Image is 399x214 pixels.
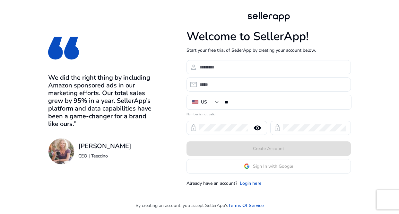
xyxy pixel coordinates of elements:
[186,30,351,43] h1: Welcome to SellerApp!
[201,99,207,106] div: US
[78,142,131,150] h3: [PERSON_NAME]
[240,180,262,187] a: Login here
[78,153,131,159] p: CEO | Teeccino
[250,124,265,132] mat-icon: remove_red_eye
[228,202,264,209] a: Terms Of Service
[48,74,158,128] h3: We did the right thing by including Amazon sponsored ads in our marketing efforts. Our total sale...
[186,47,351,54] p: Start your free trial of SellerApp by creating your account below.
[186,110,351,117] mat-error: Number is not valid
[186,180,237,187] p: Already have an account?
[190,63,197,71] span: person
[190,124,197,132] span: lock
[273,124,281,132] span: lock
[190,81,197,88] span: email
